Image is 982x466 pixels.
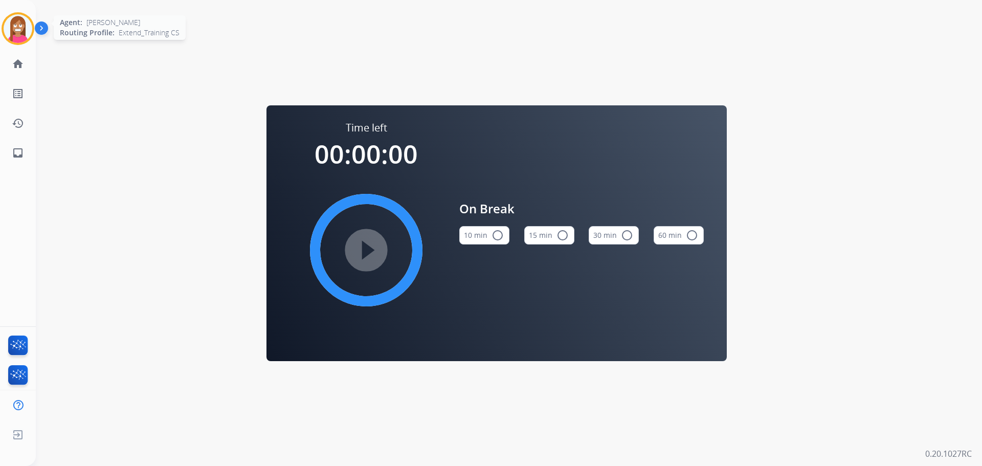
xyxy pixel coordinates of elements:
mat-icon: inbox [12,147,24,159]
mat-icon: list_alt [12,87,24,100]
mat-icon: home [12,58,24,70]
img: avatar [4,14,32,43]
span: Time left [346,121,387,135]
p: 0.20.1027RC [925,448,972,460]
mat-icon: history [12,117,24,129]
span: Agent: [60,17,82,28]
button: 10 min [459,226,509,245]
mat-icon: radio_button_unchecked [556,229,569,241]
button: 15 min [524,226,574,245]
span: [PERSON_NAME] [86,17,140,28]
mat-icon: radio_button_unchecked [686,229,698,241]
span: On Break [459,199,704,218]
span: Extend_Training CS [119,28,180,38]
span: Routing Profile: [60,28,115,38]
mat-icon: radio_button_unchecked [621,229,633,241]
span: 00:00:00 [315,137,418,171]
button: 60 min [654,226,704,245]
button: 30 min [589,226,639,245]
mat-icon: radio_button_unchecked [492,229,504,241]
